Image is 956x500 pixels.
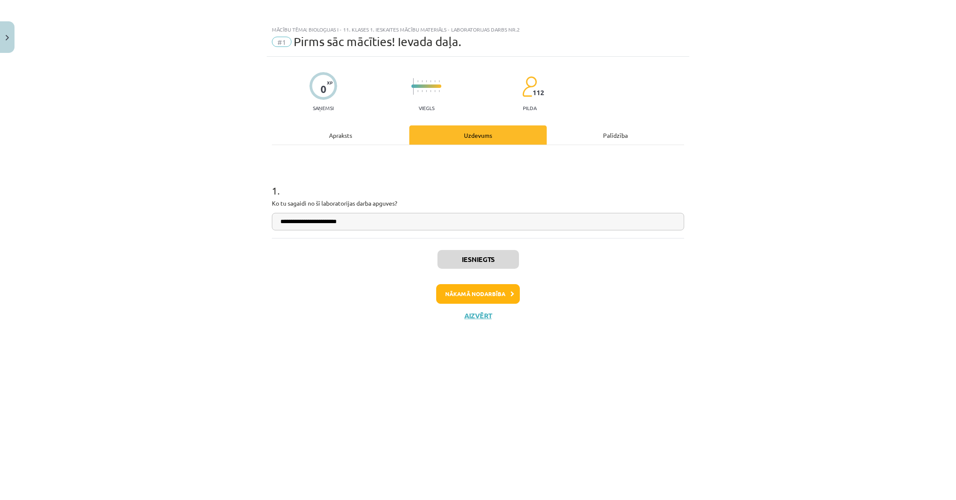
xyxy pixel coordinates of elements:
[436,284,520,304] button: Nākamā nodarbība
[426,90,427,92] img: icon-short-line-57e1e144782c952c97e751825c79c345078a6d821885a25fce030b3d8c18986b.svg
[522,76,537,97] img: students-c634bb4e5e11cddfef0936a35e636f08e4e9abd3cc4e673bd6f9a4125e45ecb1.svg
[422,80,423,82] img: icon-short-line-57e1e144782c952c97e751825c79c345078a6d821885a25fce030b3d8c18986b.svg
[422,90,423,92] img: icon-short-line-57e1e144782c952c97e751825c79c345078a6d821885a25fce030b3d8c18986b.svg
[413,78,414,95] img: icon-long-line-d9ea69661e0d244f92f715978eff75569469978d946b2353a9bb055b3ed8787d.svg
[294,35,461,49] span: Pirms sāc mācīties! Ievada daļa.
[430,80,431,82] img: icon-short-line-57e1e144782c952c97e751825c79c345078a6d821885a25fce030b3d8c18986b.svg
[462,311,494,320] button: Aizvērt
[272,170,684,196] h1: 1 .
[533,89,544,96] span: 112
[523,105,536,111] p: pilda
[321,83,326,95] div: 0
[327,80,332,85] span: XP
[409,125,547,145] div: Uzdevums
[439,90,440,92] img: icon-short-line-57e1e144782c952c97e751825c79c345078a6d821885a25fce030b3d8c18986b.svg
[437,250,519,269] button: Iesniegts
[272,37,291,47] span: #1
[272,199,684,208] p: Ko tu sagaidi no šī laboratorijas darba apguves?
[547,125,684,145] div: Palīdzība
[439,80,440,82] img: icon-short-line-57e1e144782c952c97e751825c79c345078a6d821885a25fce030b3d8c18986b.svg
[419,105,434,111] p: Viegls
[309,105,337,111] p: Saņemsi
[272,26,684,32] div: Mācību tēma: Bioloģijas i - 11. klases 1. ieskaites mācību materiāls - laboratorijas darbs nr.2
[430,90,431,92] img: icon-short-line-57e1e144782c952c97e751825c79c345078a6d821885a25fce030b3d8c18986b.svg
[6,35,9,41] img: icon-close-lesson-0947bae3869378f0d4975bcd49f059093ad1ed9edebbc8119c70593378902aed.svg
[272,125,409,145] div: Apraksts
[426,80,427,82] img: icon-short-line-57e1e144782c952c97e751825c79c345078a6d821885a25fce030b3d8c18986b.svg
